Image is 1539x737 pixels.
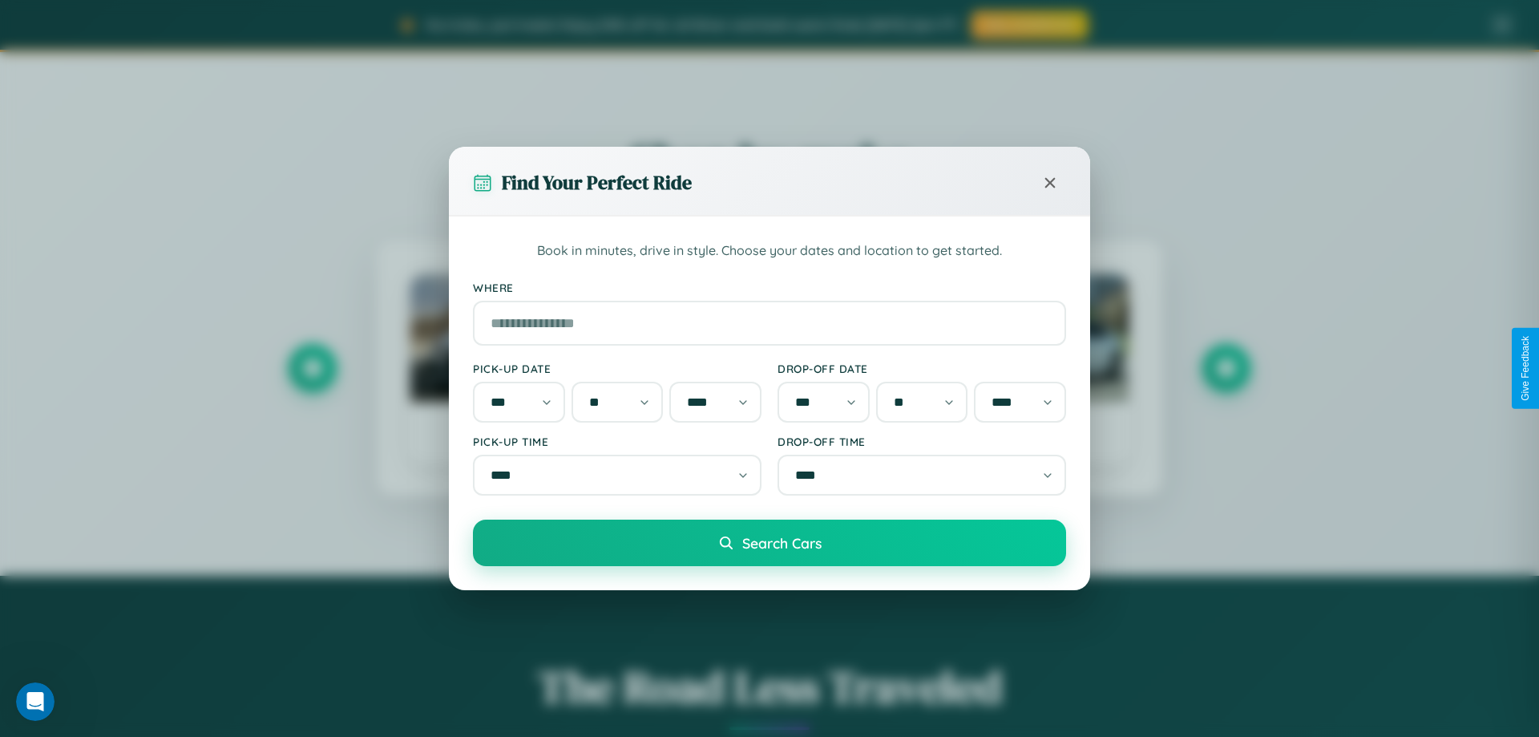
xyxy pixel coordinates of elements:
label: Where [473,281,1066,294]
h3: Find Your Perfect Ride [502,169,692,196]
span: Search Cars [742,534,822,552]
label: Drop-off Date [778,362,1066,375]
button: Search Cars [473,520,1066,566]
label: Pick-up Time [473,435,761,448]
p: Book in minutes, drive in style. Choose your dates and location to get started. [473,241,1066,261]
label: Pick-up Date [473,362,761,375]
label: Drop-off Time [778,435,1066,448]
